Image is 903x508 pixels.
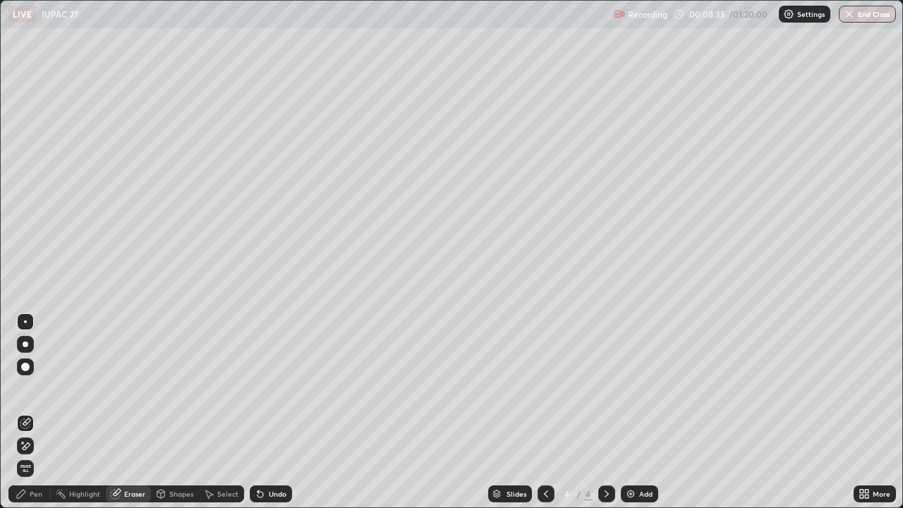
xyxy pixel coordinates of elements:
div: Highlight [69,490,100,497]
div: More [873,490,890,497]
button: End Class [839,6,896,23]
p: Settings [797,11,825,18]
span: Erase all [18,464,33,473]
div: Add [639,490,653,497]
div: Shapes [169,490,193,497]
img: class-settings-icons [783,8,794,20]
p: Recording [628,9,667,20]
div: Select [217,490,238,497]
div: / [577,490,581,498]
div: 4 [560,490,574,498]
div: Undo [269,490,286,497]
img: recording.375f2c34.svg [614,8,625,20]
div: Slides [507,490,526,497]
img: end-class-cross [844,8,855,20]
p: LIVE [13,8,32,20]
div: Eraser [124,490,145,497]
div: 4 [584,488,593,500]
div: Pen [30,490,42,497]
img: add-slide-button [625,488,636,500]
p: IUPAC 27 [42,8,78,20]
